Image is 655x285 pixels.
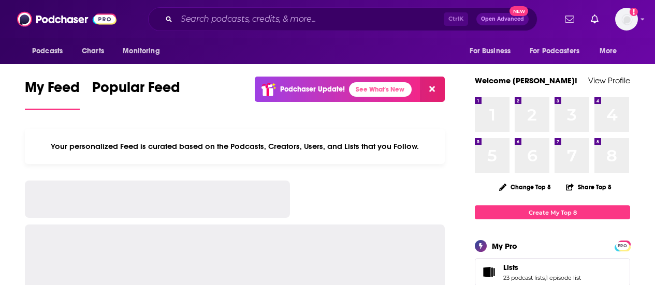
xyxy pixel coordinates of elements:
span: Monitoring [123,44,159,58]
a: 1 episode list [546,274,581,281]
a: PRO [616,242,629,249]
img: User Profile [615,8,638,31]
a: Create My Top 8 [475,205,630,219]
span: PRO [616,242,629,250]
span: Logged in as fvultaggio [615,8,638,31]
a: My Feed [25,79,80,110]
span: Ctrl K [444,12,468,26]
div: Search podcasts, credits, & more... [148,7,537,31]
a: Welcome [PERSON_NAME]! [475,76,577,85]
span: More [600,44,617,58]
img: Podchaser - Follow, Share and Rate Podcasts [17,9,117,29]
svg: Add a profile image [630,8,638,16]
span: New [510,6,528,16]
span: For Business [470,44,511,58]
span: Popular Feed [92,79,180,102]
button: Change Top 8 [493,181,557,193]
span: Lists [503,263,518,272]
button: Share Top 8 [565,177,612,197]
span: My Feed [25,79,80,102]
a: See What's New [349,82,412,97]
button: Open AdvancedNew [476,13,529,25]
a: View Profile [588,76,630,85]
div: Your personalized Feed is curated based on the Podcasts, Creators, Users, and Lists that you Follow. [25,129,445,164]
span: Podcasts [32,44,63,58]
span: Open Advanced [481,17,524,22]
button: open menu [25,41,76,61]
p: Podchaser Update! [280,85,345,94]
a: Lists [478,265,499,279]
a: Popular Feed [92,79,180,110]
button: Show profile menu [615,8,638,31]
input: Search podcasts, credits, & more... [177,11,444,27]
a: Lists [503,263,581,272]
button: open menu [592,41,630,61]
a: Show notifications dropdown [587,10,603,28]
button: open menu [462,41,523,61]
a: Show notifications dropdown [561,10,578,28]
button: open menu [523,41,594,61]
span: , [545,274,546,281]
span: For Podcasters [530,44,579,58]
div: My Pro [492,241,517,251]
a: Charts [75,41,110,61]
button: open menu [115,41,173,61]
a: 23 podcast lists [503,274,545,281]
span: Charts [82,44,104,58]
